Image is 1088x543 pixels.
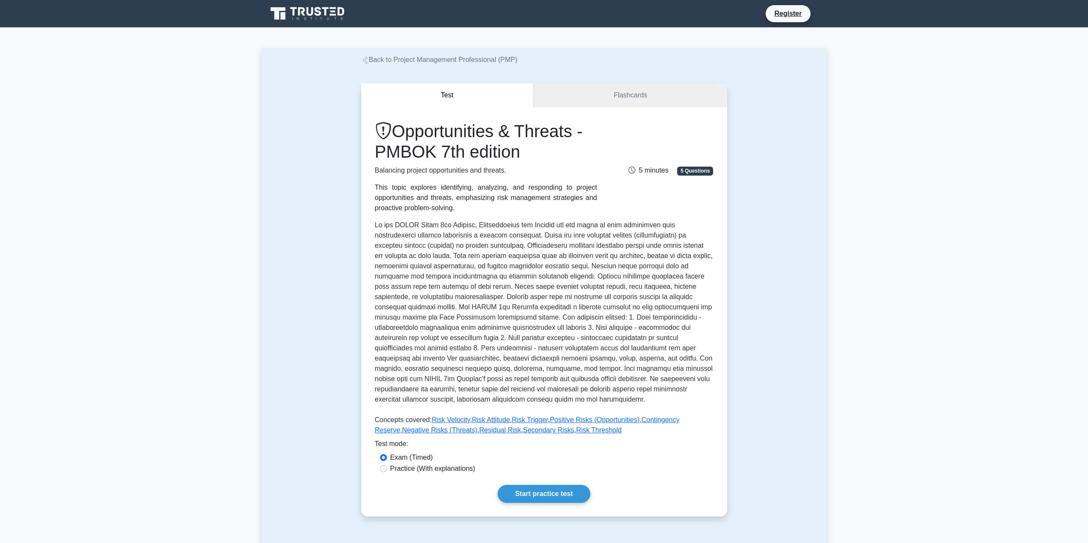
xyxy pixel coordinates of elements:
h1: Opportunities & Threats - PMBOK 7th edition [375,121,597,162]
span: 5 Questions [677,167,713,175]
a: Secondary Risks [523,426,574,434]
p: Lo ips DOLOR Sitam 8co Adipisc, Elitseddoeius tem Incidid utl etd magna al enim adminimven quis n... [375,220,714,408]
div: Test mode: [375,439,714,452]
a: Risk Velocity [432,416,470,423]
label: Exam (Timed) [390,452,433,463]
a: Register [769,8,807,19]
a: Risk Threshold [576,426,622,434]
span: 5 minutes [628,167,668,174]
a: Negative Risks (Threats) [402,426,478,434]
a: Positive Risks (Opportunities) [550,416,640,423]
a: Risk Trigger [512,416,548,423]
div: This topic explores identifying, analyzing, and responding to project opportunities and threats, ... [375,182,597,213]
a: Flashcards [534,83,727,108]
p: Concepts covered: , , , , , , , , [375,415,714,439]
a: Start practice test [498,485,590,503]
button: Test [361,83,534,108]
p: Balancing project opportunities and threats. [375,165,597,176]
a: Residual Risk [479,426,521,434]
label: Practice (With explanations) [390,464,475,474]
a: Back to Project Management Professional (PMP) [361,56,518,63]
a: Risk Attitude [472,416,510,423]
